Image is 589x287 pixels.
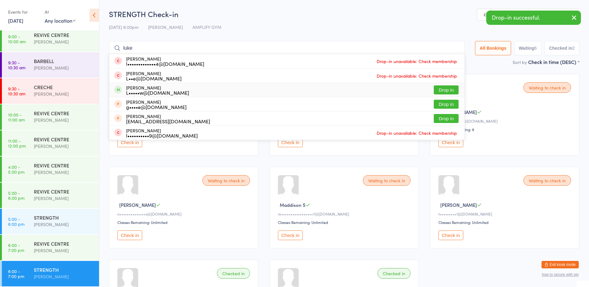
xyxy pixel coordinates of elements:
div: 2 [572,46,575,51]
time: 9:30 - 10:30 am [8,60,25,70]
div: L•••••w@[DOMAIN_NAME] [126,90,189,95]
a: 4:00 -5:00 pmREVIVE CENTRE[PERSON_NAME] [2,157,99,182]
button: Check in [438,138,463,147]
div: [EMAIL_ADDRESS][DOMAIN_NAME] [126,119,210,124]
div: m•••••••••••••••••7@[DOMAIN_NAME] [278,211,412,216]
span: AMPLIFY GYM [193,24,221,30]
div: Drop-in successful. [486,11,581,25]
time: 5:00 - 6:00 pm [8,216,25,226]
div: Waiting to check in [523,175,571,186]
time: 4:00 - 5:00 pm [8,164,25,174]
div: REVIVE CENTRE [34,110,94,116]
a: 9:30 -10:30 amCRECHE[PERSON_NAME] [2,78,99,104]
div: L••e@[DOMAIN_NAME] [126,76,182,81]
input: Search [109,41,465,55]
div: n••••••••••••••s@[DOMAIN_NAME] [117,211,252,216]
time: 9:30 - 10:30 am [8,86,25,96]
div: Classes Remaining: 9 [438,127,573,132]
div: T•••••••••••n@[DOMAIN_NAME] [438,118,573,124]
div: At [45,7,75,17]
div: Waiting to check in [202,175,250,186]
button: Check in [117,138,142,147]
div: [PERSON_NAME] [34,195,94,202]
button: Drop in [434,114,459,123]
button: Drop in [434,100,459,109]
span: Maddison S [280,202,306,208]
div: Checked in [378,268,410,279]
div: Classes Remaining: Unlimited [117,220,252,225]
span: [PERSON_NAME] [440,109,477,115]
button: All Bookings [475,41,511,55]
time: 9:00 - 10:00 am [8,34,26,44]
a: 5:00 -6:00 pmSTRENGTH[PERSON_NAME] [2,209,99,234]
div: [PERSON_NAME] [34,64,94,71]
a: [DATE] [8,17,23,24]
div: [PERSON_NAME] [34,169,94,176]
a: 9:00 -10:00 amREVIVE CENTRE[PERSON_NAME] [2,26,99,52]
button: Exit kiosk mode [541,261,579,268]
div: l•••••••••••••4@[DOMAIN_NAME] [126,61,204,66]
div: [PERSON_NAME] [34,90,94,98]
span: [PERSON_NAME] [148,24,183,30]
span: Drop-in unavailable: Check membership [375,57,459,66]
div: Any location [45,17,75,24]
div: [PERSON_NAME] [34,247,94,254]
div: [PERSON_NAME] [34,221,94,228]
div: STRENGTH [34,266,94,273]
div: Check in time (DESC) [528,58,579,65]
div: REVIVE CENTRE [34,188,94,195]
div: STRENGTH [34,214,94,221]
time: 11:00 - 12:00 pm [8,138,26,148]
button: Waiting6 [514,41,541,55]
div: CRECHE [34,84,94,90]
div: Checked in [217,268,250,279]
button: Checked in2 [545,41,580,55]
button: Drop in [434,85,459,94]
a: 9:30 -10:30 amBARBELL[PERSON_NAME] [2,52,99,78]
a: 11:00 -12:00 pmREVIVE CENTRE[PERSON_NAME] [2,130,99,156]
time: 5:00 - 6:00 pm [8,190,25,200]
div: BARBELL [34,57,94,64]
div: Events for [8,7,39,17]
time: 6:00 - 7:00 pm [8,269,24,279]
div: [PERSON_NAME] [34,116,94,124]
time: 10:00 - 11:00 am [8,112,25,122]
button: Check in [278,230,303,240]
div: 6 [534,46,537,51]
a: 6:00 -7:00 pmSTRENGTH[PERSON_NAME] [2,261,99,286]
h2: STRENGTH Check-in [109,9,579,19]
div: [PERSON_NAME] [126,56,204,66]
div: [PERSON_NAME] [126,99,187,109]
span: Drop-in unavailable: Check membership [375,128,459,138]
div: [PERSON_NAME] [34,143,94,150]
div: [PERSON_NAME] [34,273,94,280]
button: how to secure with pin [542,272,579,277]
div: [PERSON_NAME] [126,114,210,124]
button: Check in [278,138,303,147]
span: [PERSON_NAME] [440,202,477,208]
span: [PERSON_NAME] [119,202,156,208]
span: Drop-in unavailable: Check membership [375,71,459,80]
div: REVIVE CENTRE [34,31,94,38]
div: Waiting to check in [363,175,410,186]
a: 10:00 -11:00 amREVIVE CENTRE[PERSON_NAME] [2,104,99,130]
div: g••••e@[DOMAIN_NAME] [126,104,187,109]
a: 5:00 -6:00 pmREVIVE CENTRE[PERSON_NAME] [2,183,99,208]
div: REVIVE CENTRE [34,162,94,169]
div: Waiting to check in [523,82,571,93]
div: REVIVE CENTRE [34,136,94,143]
div: [PERSON_NAME] [34,38,94,45]
a: 6:00 -7:00 pmREVIVE CENTRE[PERSON_NAME] [2,235,99,260]
div: Classes Remaining: Unlimited [438,220,573,225]
span: [DATE] 6:00pm [109,24,138,30]
div: [PERSON_NAME] [126,85,189,95]
button: Check in [117,230,142,240]
button: Check in [438,230,463,240]
label: Sort by [513,59,527,65]
div: Classes Remaining: Unlimited [278,220,412,225]
div: t•••••••••1@[DOMAIN_NAME] [438,211,573,216]
time: 6:00 - 7:00 pm [8,243,24,253]
div: l••••••••••9@[DOMAIN_NAME] [126,133,198,138]
div: [PERSON_NAME] [126,128,198,138]
div: [PERSON_NAME] [126,71,182,81]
